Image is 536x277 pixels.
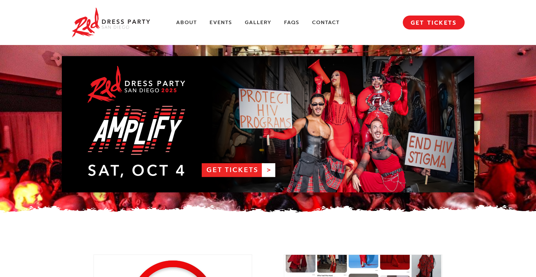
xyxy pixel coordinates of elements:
[312,19,340,26] a: Contact
[403,16,465,29] a: GET TICKETS
[176,19,197,26] a: About
[245,19,271,26] a: Gallery
[284,19,299,26] a: FAQs
[210,19,232,26] a: Events
[71,6,151,39] img: Red Dress Party San Diego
